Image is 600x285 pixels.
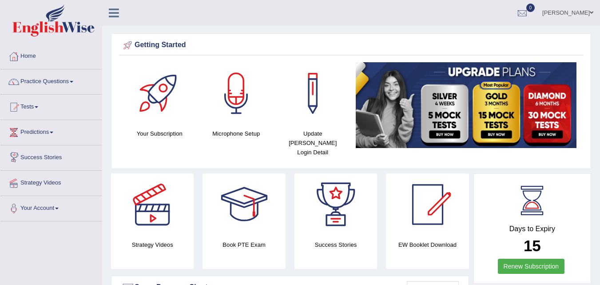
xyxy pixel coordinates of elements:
h4: Strategy Videos [111,240,194,249]
img: small5.jpg [356,62,577,148]
h4: Microphone Setup [203,129,270,138]
a: Practice Questions [0,69,102,92]
a: Home [0,44,102,66]
h4: Your Subscription [126,129,194,138]
a: Tests [0,95,102,117]
a: Renew Subscription [498,259,565,274]
h4: Update [PERSON_NAME] Login Detail [279,129,347,157]
span: 0 [526,4,535,12]
a: Strategy Videos [0,171,102,193]
div: Getting Started [121,39,581,52]
b: 15 [524,237,541,254]
a: Success Stories [0,145,102,168]
a: Predictions [0,120,102,142]
h4: Success Stories [294,240,377,249]
h4: EW Booklet Download [386,240,469,249]
a: Your Account [0,196,102,218]
h4: Book PTE Exam [203,240,285,249]
h4: Days to Expiry [484,225,581,233]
